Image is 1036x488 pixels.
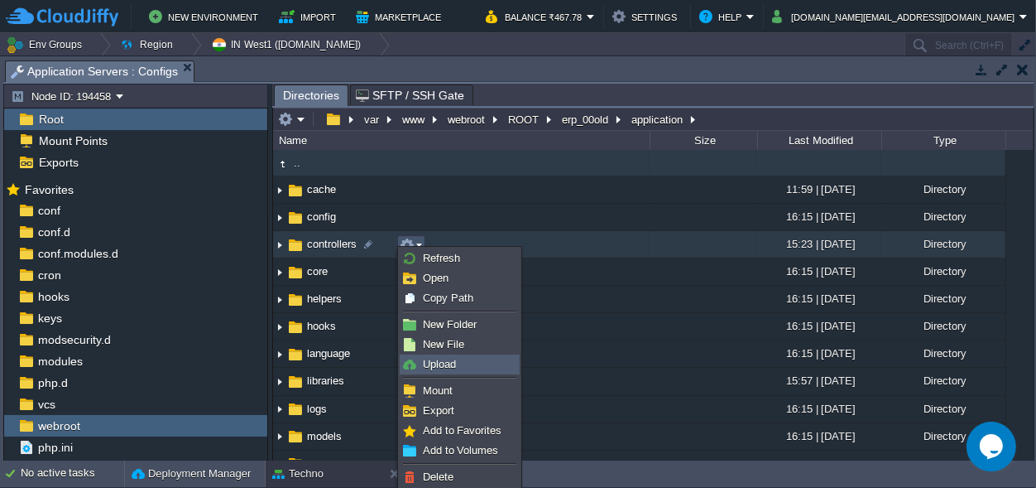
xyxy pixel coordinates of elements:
[400,442,519,460] a: Add to Volumes
[881,396,1005,422] div: Directory
[629,112,687,127] button: application
[35,375,70,390] a: php.d
[273,108,1034,131] input: Click to enter the path
[273,259,286,285] img: AMDAwAAAACH5BAEAAAAALAAAAAABAAEAAAICRAEAOw==
[11,89,116,104] button: Node ID: 194458
[423,272,448,284] span: Open
[423,358,456,370] span: Upload
[757,423,881,449] div: 16:15 | [DATE]
[35,203,63,218] a: conf
[400,382,519,400] a: Mount
[279,7,341,27] button: Import
[881,258,1005,284] div: Directory
[400,402,519,420] a: Export
[275,131,650,150] div: Name
[35,225,73,239] a: conf.d
[21,461,124,487] div: No active tasks
[305,457,360,471] a: third_party
[291,156,303,170] a: ..
[286,181,305,200] img: AMDAwAAAACH5BAEAAAAALAAAAAABAAEAAAICRAEAOw==
[757,451,881,476] div: 16:15 | [DATE]
[757,368,881,394] div: 15:57 | [DATE]
[35,418,83,433] a: webroot
[881,176,1005,202] div: Directory
[35,311,65,326] span: keys
[423,338,464,350] span: New File
[305,264,330,278] a: core
[35,354,85,369] span: modules
[400,355,519,374] a: Upload
[305,402,329,416] a: logs
[305,319,338,333] a: hooks
[35,440,75,455] span: php.ini
[132,466,251,482] button: Deployment Manager
[35,289,72,304] a: hooks
[305,346,353,360] a: language
[273,314,286,340] img: AMDAwAAAACH5BAEAAAAALAAAAAABAAEAAAICRAEAOw==
[305,429,344,443] a: models
[286,263,305,282] img: AMDAwAAAACH5BAEAAAAALAAAAAABAAEAAAICRAEAOw==
[423,252,460,264] span: Refresh
[423,424,501,437] span: Add to Favorites
[305,292,344,306] a: helpers
[445,112,489,127] button: webroot
[273,177,286,203] img: AMDAwAAAACH5BAEAAAAALAAAAAABAAEAAAICRAEAOw==
[36,155,81,170] a: Exports
[286,455,305,473] img: AMDAwAAAACH5BAEAAAAALAAAAAABAAEAAAICRAEAOw==
[757,258,881,284] div: 16:15 | [DATE]
[356,85,464,105] span: SFTP / SSH Gate
[423,384,453,397] span: Mount
[400,422,519,440] a: Add to Favorites
[881,204,1005,230] div: Directory
[400,112,429,127] button: www
[35,397,58,412] span: vcs
[22,182,76,197] span: Favorites
[881,286,1005,312] div: Directory
[757,341,881,366] div: 16:15 | [DATE]
[36,112,66,127] span: Root
[286,318,305,336] img: AMDAwAAAACH5BAEAAAAALAAAAAABAAEAAAICRAEAOw==
[22,183,76,196] a: Favorites
[35,268,64,283] span: cron
[305,210,338,224] a: config
[6,7,118,27] img: CloudJiffy
[423,404,454,417] span: Export
[881,341,1005,366] div: Directory
[400,336,519,354] a: New File
[149,7,263,27] button: New Environment
[305,182,338,196] a: cache
[273,397,286,423] img: AMDAwAAAACH5BAEAAAAALAAAAAABAAEAAAICRAEAOw==
[486,7,587,27] button: Balance ₹467.78
[699,7,746,27] button: Help
[757,204,881,230] div: 16:15 | [DATE]
[6,33,88,56] button: Env Groups
[356,7,446,27] button: Marketplace
[423,318,477,331] span: New Folder
[286,428,305,446] img: AMDAwAAAACH5BAEAAAAALAAAAAABAAEAAAICRAEAOw==
[757,396,881,422] div: 16:15 | [DATE]
[35,246,121,261] a: conf.modules.d
[286,345,305,364] img: AMDAwAAAACH5BAEAAAAALAAAAAABAAEAAAICRAEAOw==
[423,471,453,483] span: Delete
[120,33,179,56] button: Region
[273,287,286,312] img: AMDAwAAAACH5BAEAAAAALAAAAAABAAEAAAICRAEAOw==
[305,374,347,388] a: libraries
[506,112,543,127] button: ROOT
[286,291,305,309] img: AMDAwAAAACH5BAEAAAAALAAAAAABAAEAAAICRAEAOw==
[881,231,1005,257] div: Directory
[400,316,519,334] a: New Folder
[35,332,113,347] a: modsecurity.d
